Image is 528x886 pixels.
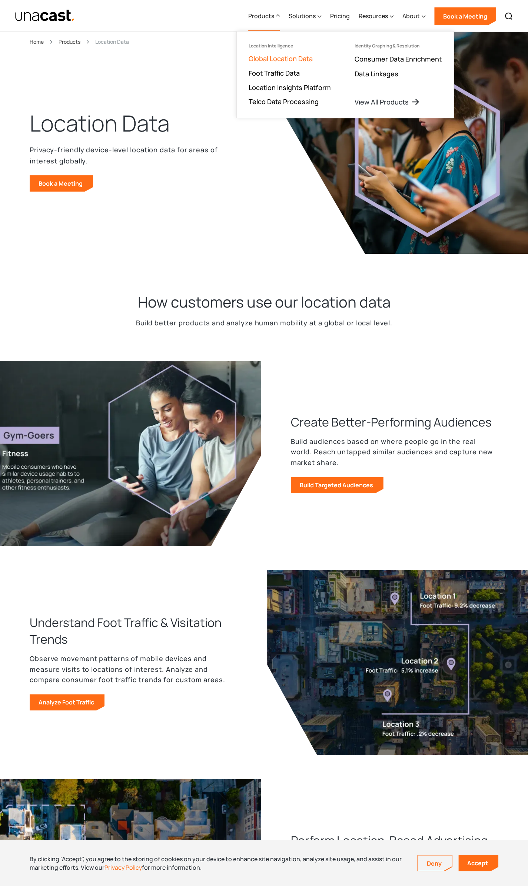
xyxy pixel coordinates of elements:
a: View All Products [355,97,420,106]
a: Home [30,37,44,46]
a: Data Linkages [355,69,398,78]
h3: Understand Foot Traffic & Visitation Trends [30,614,238,647]
a: Products [59,37,80,46]
div: Solutions [289,11,316,20]
a: home [15,9,75,22]
div: Resources [359,1,393,31]
div: Location Intelligence [249,43,293,49]
div: Identity Graphing & Resolution [355,43,420,49]
a: Book a Meeting [30,175,93,192]
div: Products [248,1,280,31]
p: Build better products and analyze human mobility at a global or local level. [136,318,392,328]
a: Build Targeted Audiences [291,477,383,493]
a: Telco Data Processing [249,97,319,106]
p: Observe movement patterns of mobile devices and measure visits to locations of interest. Analyze ... [30,653,238,685]
nav: Products [236,31,454,118]
a: Consumer Data Enrichment [355,54,442,63]
div: Location Data [95,37,129,46]
h3: Perform Location-Based Advertising [291,832,488,848]
p: Build audiences based on where people go in the real world. Reach untapped similar audiences and ... [291,436,499,468]
a: Deny [418,855,452,871]
h2: How customers use our location data [138,292,391,312]
div: About [402,11,420,20]
p: Privacy-friendly device-level location data for areas of interest globally. [30,144,222,166]
a: Foot Traffic Data [249,69,300,77]
a: Privacy Policy [104,863,142,871]
img: Search icon [504,12,513,21]
a: Pricing [330,1,350,31]
h3: Create Better-Performing Audiences [291,414,492,430]
div: About [402,1,425,31]
div: Products [248,11,274,20]
img: Unacast text logo [15,9,75,22]
a: Accept [458,855,498,871]
a: Book a Meeting [434,7,496,25]
a: Global Location Data [249,54,313,63]
a: Analyze Foot Traffic [30,694,104,710]
div: Solutions [289,1,321,31]
a: Location Insights Platform [249,83,331,92]
h1: Location Data [30,109,170,138]
div: By clicking “Accept”, you agree to the storing of cookies on your device to enhance site navigati... [30,855,406,871]
div: Resources [359,11,388,20]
